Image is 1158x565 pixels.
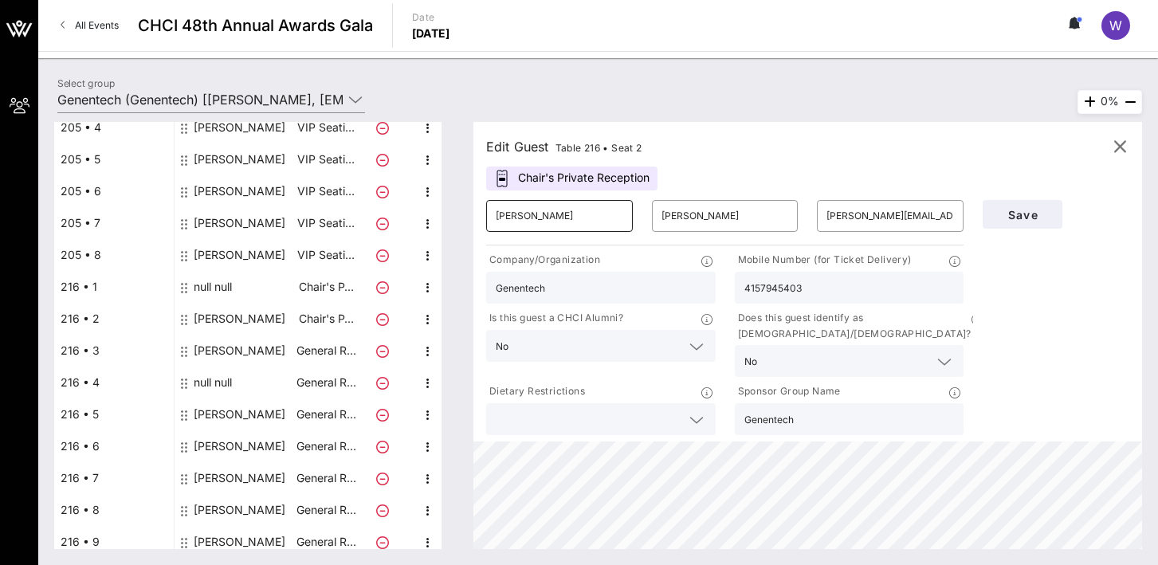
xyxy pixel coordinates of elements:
[735,345,964,377] div: No
[294,271,358,303] p: Chair's P…
[194,430,285,462] div: Rocio Diaz
[486,383,585,400] p: Dietary Restrictions
[486,310,623,327] p: Is this guest a CHCI Alumni?
[54,526,174,558] div: 216 • 9
[661,203,789,229] input: Last Name*
[194,398,285,430] div: Evelyn Hernandez
[735,310,972,342] p: Does this guest identify as [DEMOGRAPHIC_DATA]/[DEMOGRAPHIC_DATA]?
[194,367,232,398] div: null null
[51,13,128,38] a: All Events
[194,112,285,143] div: Sandra Pizarro-Carrillo
[54,303,174,335] div: 216 • 2
[1078,90,1142,114] div: 0%
[54,271,174,303] div: 216 • 1
[294,367,358,398] p: General R…
[983,200,1062,229] button: Save
[54,494,174,526] div: 216 • 8
[735,383,841,400] p: Sponsor Group Name
[1101,11,1130,40] div: W
[555,142,642,154] span: Table 216 • Seat 2
[194,462,285,494] div: Joaquin Castaneda
[194,271,232,303] div: null null
[995,208,1050,222] span: Save
[496,203,623,229] input: First Name*
[194,494,285,526] div: Oscar Martinez-Fain
[294,303,358,335] p: Chair's P…
[735,252,912,269] p: Mobile Number (for Ticket Delivery)
[826,203,954,229] input: Email*
[412,10,450,26] p: Date
[54,430,174,462] div: 216 • 6
[54,239,174,271] div: 205 • 8
[294,430,358,462] p: General R…
[54,207,174,239] div: 205 • 7
[75,19,119,31] span: All Events
[486,135,642,158] div: Edit Guest
[54,398,174,430] div: 216 • 5
[294,175,358,207] p: VIP Seati…
[412,26,450,41] p: [DATE]
[194,143,285,175] div: Veronica Sandoval
[294,494,358,526] p: General R…
[294,526,358,558] p: General R…
[54,367,174,398] div: 216 • 4
[194,239,285,271] div: Ravi Upadhyay
[294,335,358,367] p: General R…
[54,112,174,143] div: 205 • 4
[138,14,373,37] span: CHCI 48th Annual Awards Gala
[294,239,358,271] p: VIP Seati…
[194,207,285,239] div: Audrey Escobedo
[744,356,757,367] div: No
[294,398,358,430] p: General R…
[54,143,174,175] div: 205 • 5
[294,112,358,143] p: VIP Seati…
[1109,18,1122,33] span: W
[496,341,508,352] div: No
[54,175,174,207] div: 205 • 6
[294,143,358,175] p: VIP Seati…
[486,330,716,362] div: No
[486,252,600,269] p: Company/Organization
[486,167,658,190] div: Chair's Private Reception
[194,526,285,558] div: Vegia Jackson
[54,335,174,367] div: 216 • 3
[57,77,115,89] label: Select group
[194,175,285,207] div: Fabian Sandoval
[194,335,285,367] div: Whitney Ellis
[54,462,174,494] div: 216 • 7
[194,303,285,335] div: Jayson Johnson
[294,462,358,494] p: General R…
[294,207,358,239] p: VIP Seati…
